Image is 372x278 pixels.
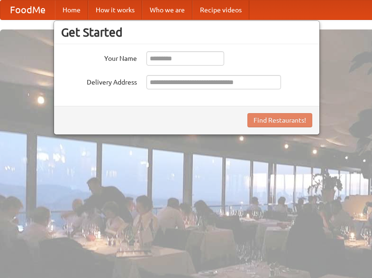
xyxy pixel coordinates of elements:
[61,75,137,87] label: Delivery Address
[192,0,249,19] a: Recipe videos
[88,0,142,19] a: How it works
[61,51,137,63] label: Your Name
[55,0,88,19] a: Home
[0,0,55,19] a: FoodMe
[61,25,312,39] h3: Get Started
[247,113,312,127] button: Find Restaurants!
[142,0,192,19] a: Who we are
